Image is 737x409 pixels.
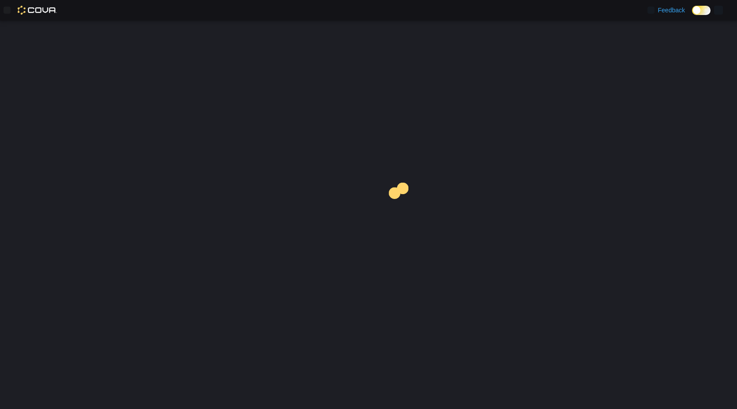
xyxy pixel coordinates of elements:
a: Feedback [644,1,688,19]
img: cova-loader [369,176,435,242]
img: Cova [18,6,57,15]
span: Feedback [658,6,685,15]
input: Dark Mode [692,6,711,15]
